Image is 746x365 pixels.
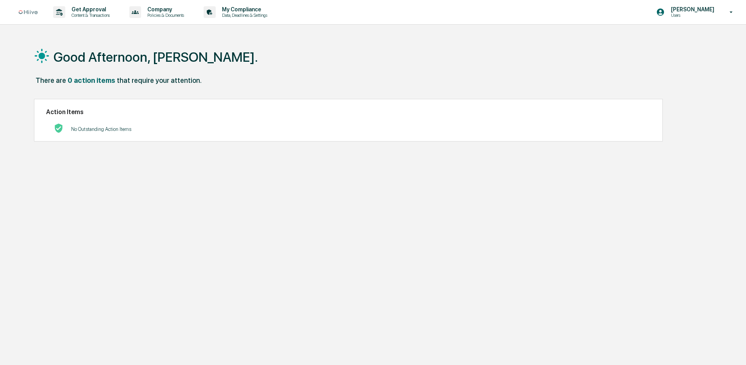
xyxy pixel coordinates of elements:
[54,49,258,65] h1: Good Afternoon, [PERSON_NAME].
[36,76,66,84] div: There are
[46,108,650,116] h2: Action Items
[665,13,718,18] p: Users
[216,6,271,13] p: My Compliance
[71,126,131,132] p: No Outstanding Action Items
[65,13,114,18] p: Content & Transactions
[141,13,188,18] p: Policies & Documents
[65,6,114,13] p: Get Approval
[68,76,115,84] div: 0 action items
[19,10,38,14] img: logo
[216,13,271,18] p: Data, Deadlines & Settings
[117,76,202,84] div: that require your attention.
[665,6,718,13] p: [PERSON_NAME]
[141,6,188,13] p: Company
[54,123,63,133] img: No Actions logo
